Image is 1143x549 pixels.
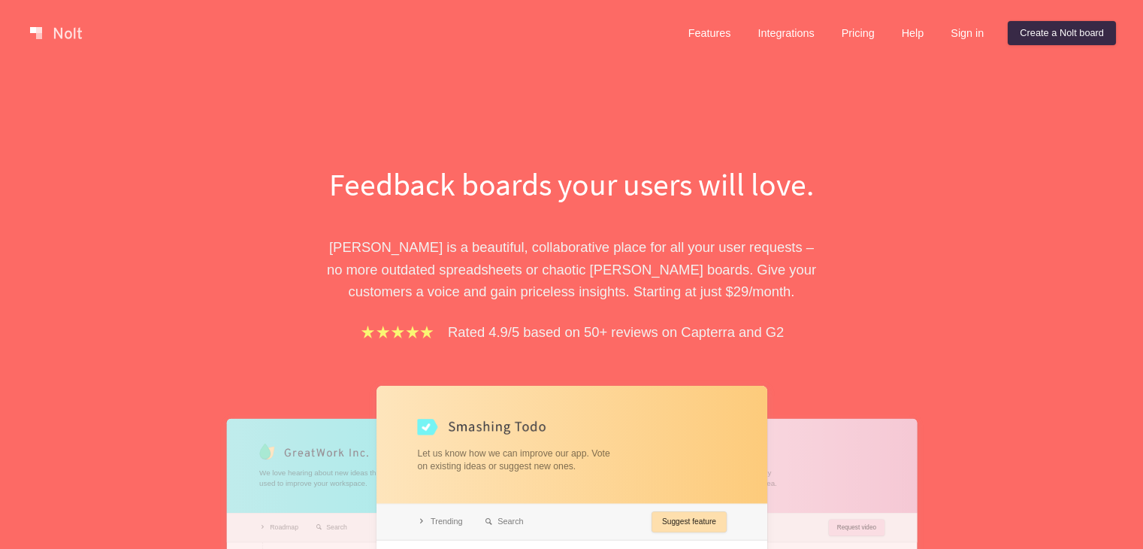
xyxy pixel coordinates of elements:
img: stars.b067e34983.png [359,323,436,341]
a: Sign in [939,21,996,45]
p: Rated 4.9/5 based on 50+ reviews on Capterra and G2 [448,321,784,343]
a: Help [890,21,936,45]
h1: Feedback boards your users will love. [313,162,831,206]
a: Integrations [745,21,826,45]
p: [PERSON_NAME] is a beautiful, collaborative place for all your user requests – no more outdated s... [313,236,831,302]
a: Features [676,21,743,45]
a: Pricing [830,21,887,45]
a: Create a Nolt board [1008,21,1116,45]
